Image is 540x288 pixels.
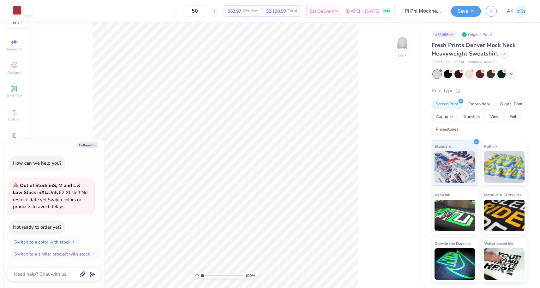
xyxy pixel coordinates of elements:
[507,8,513,15] span: AK
[435,200,475,231] img: Neon Ink
[13,224,62,230] div: Not ready to order yet?
[7,93,22,98] span: Add Text
[383,9,390,13] span: FREE
[7,70,21,75] span: Designs
[467,60,499,65] span: Minimum Order: 50 +
[486,112,504,122] div: Vinyl
[484,191,521,198] span: Metallic & Glitter Ink
[496,100,527,109] div: Digital Print
[432,60,450,65] span: Fresh Prints
[451,6,481,17] button: Save
[11,237,79,247] button: Switch to a color with stock
[11,249,99,259] button: Switch to a similar product with stock
[398,52,406,58] div: Back
[484,200,525,231] img: Metallic & Glitter Ink
[91,252,95,256] img: Switch to a similar product with stock
[72,240,75,244] img: Switch to a color with stock
[432,100,462,109] div: Screen Print
[432,41,516,57] span: Fresh Prints Denver Mock Neck Heavyweight Sweatshirt
[432,87,527,94] div: Print Type
[435,248,475,280] img: Glow in the Dark Ink
[460,31,495,38] div: Original Proof
[515,5,527,17] img: Ava Klick
[245,273,255,279] span: 100 %
[435,240,471,247] span: Glow in the Dark Ink
[228,8,241,15] span: $63.97
[243,8,259,15] span: Per Item
[464,100,494,109] div: Embroidery
[20,182,77,189] strong: Out of Stock in S, M and L
[432,125,462,134] div: Rhinestones
[396,37,409,49] img: Back
[183,5,207,17] input: – –
[484,151,525,183] img: Puff Ink
[507,5,527,17] a: AK
[506,112,520,122] div: Foil
[13,182,87,210] span: Only 62 XLs left. Switch colors or products to avoid delays.
[400,5,446,17] input: Untitled Design
[453,60,464,65] span: # FP94
[435,191,450,198] span: Neon Ink
[310,8,334,15] span: Est. Delivery
[288,8,297,15] span: Total
[432,31,457,38] div: # 514584A
[77,142,98,148] button: Collapse
[7,47,22,52] span: Image AI
[7,19,27,27] div: 1807 C
[435,143,451,150] span: Standard
[484,143,497,150] span: Puff Ink
[345,8,380,15] span: [DATE] - [DATE]
[432,112,457,122] div: Applique
[459,112,484,122] div: Transfers
[435,151,475,183] img: Standard
[8,117,21,122] span: Upload
[484,240,513,247] span: Water based Ink
[13,160,62,166] div: How can we help you?
[13,189,87,203] span: No restock date yet.
[266,8,286,15] span: $3,198.50
[484,248,525,280] img: Water based Ink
